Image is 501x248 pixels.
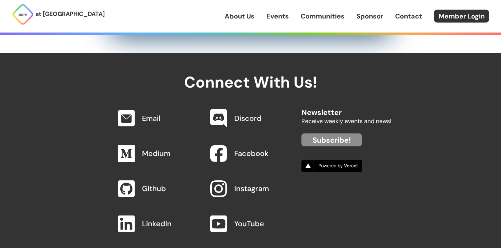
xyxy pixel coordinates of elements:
img: Vercel [301,160,362,172]
a: About Us [225,11,255,21]
a: Communities [301,11,345,21]
img: Email [118,110,135,126]
img: ACM Logo [12,3,34,26]
img: Medium [118,145,135,162]
img: Github [118,180,135,197]
a: Sponsor [356,11,383,21]
a: Email [142,113,160,123]
img: Facebook [210,145,227,162]
a: LinkedIn [142,219,172,228]
img: Instagram [210,180,227,197]
a: Facebook [234,149,269,158]
a: Events [266,11,289,21]
a: Medium [142,149,170,158]
a: Member Login [434,10,489,23]
p: Receive weekly events and news! [301,116,391,126]
a: Github [142,184,166,193]
a: Discord [234,113,262,123]
a: Contact [395,11,422,21]
h2: Newsletter [301,101,391,116]
img: Discord [210,109,227,128]
img: LinkedIn [118,215,135,232]
a: YouTube [234,219,264,228]
a: Subscribe! [301,133,362,146]
img: YouTube [210,215,227,232]
a: at [GEOGRAPHIC_DATA] [12,3,105,26]
a: Instagram [234,184,269,193]
p: at [GEOGRAPHIC_DATA] [35,9,105,19]
h2: Connect With Us! [110,53,391,91]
